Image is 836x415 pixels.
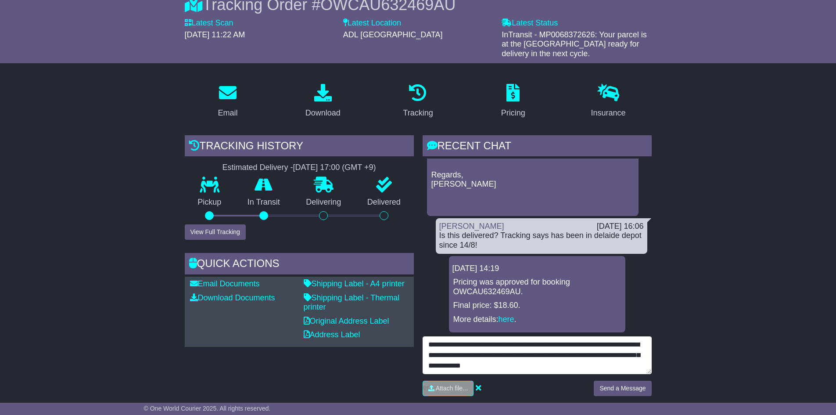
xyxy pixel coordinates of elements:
[439,231,644,250] div: Is this delivered? Tracking says has been in delaide depot since 14/8!
[185,253,414,277] div: Quick Actions
[354,198,414,207] p: Delivered
[343,18,401,28] label: Latest Location
[190,293,275,302] a: Download Documents
[190,279,260,288] a: Email Documents
[501,107,525,119] div: Pricing
[495,81,531,122] a: Pricing
[304,330,360,339] a: Address Label
[300,81,346,122] a: Download
[185,224,246,240] button: View Full Tracking
[431,123,634,208] p: Hi [PERSON_NAME], It arrived at the SA depot [DATE][DATE], with a delivery ETA of 19/08. Regards,...
[502,18,558,28] label: Latest Status
[212,81,243,122] a: Email
[185,163,414,173] div: Estimated Delivery -
[453,315,621,325] p: More details: .
[439,222,504,231] a: [PERSON_NAME]
[185,18,233,28] label: Latest Scan
[293,163,376,173] div: [DATE] 17:00 (GMT +9)
[185,198,235,207] p: Pickup
[423,135,652,159] div: RECENT CHAT
[597,222,644,231] div: [DATE] 16:06
[304,317,389,325] a: Original Address Label
[499,315,514,324] a: here
[293,198,355,207] p: Delivering
[144,405,271,412] span: © One World Courier 2025. All rights reserved.
[453,301,621,310] p: Final price: $18.60.
[343,30,443,39] span: ADL [GEOGRAPHIC_DATA]
[218,107,237,119] div: Email
[304,279,405,288] a: Shipping Label - A4 printer
[397,81,438,122] a: Tracking
[452,264,622,274] div: [DATE] 14:19
[305,107,341,119] div: Download
[585,81,631,122] a: Insurance
[403,107,433,119] div: Tracking
[304,293,400,312] a: Shipping Label - Thermal printer
[185,135,414,159] div: Tracking history
[594,381,651,396] button: Send a Message
[591,107,626,119] div: Insurance
[185,30,245,39] span: [DATE] 11:22 AM
[453,278,621,296] p: Pricing was approved for booking OWCAU632469AU.
[502,30,647,58] span: InTransit - MP0068372626: Your parcel is at the [GEOGRAPHIC_DATA] ready for delivery in the next ...
[234,198,293,207] p: In Transit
